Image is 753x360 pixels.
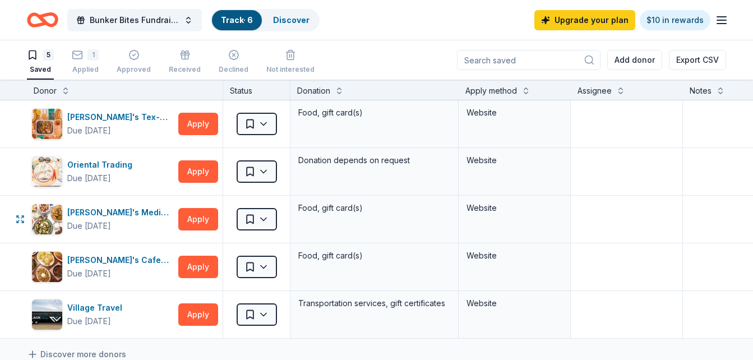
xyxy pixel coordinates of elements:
img: Image for Village Travel [32,299,62,330]
div: Apply method [465,84,517,98]
input: Search saved [457,50,600,70]
button: Declined [219,45,248,80]
button: Bunker Bites Fundraising event for the Coffee Bunker aka Honor Bunker [67,9,202,31]
div: Due [DATE] [67,267,111,280]
div: 5 [43,49,54,61]
button: Export CSV [669,50,726,70]
div: Due [DATE] [67,124,111,137]
button: Image for Taziki's Mediterranean Cafe[PERSON_NAME]'s Mediterranean CafeDue [DATE] [31,204,174,235]
button: Apply [178,303,218,326]
div: Donor [34,84,57,98]
div: [PERSON_NAME]'s Mediterranean Cafe [67,206,174,219]
a: Track· 6 [221,15,253,25]
div: Received [169,65,201,74]
span: Bunker Bites Fundraising event for the Coffee Bunker aka Honor Bunker [90,13,179,27]
div: Saved [27,65,54,74]
button: Image for Oriental TradingOriental TradingDue [DATE] [31,156,174,187]
button: Image for Village TravelVillage TravelDue [DATE] [31,299,174,330]
button: Not interested [266,45,315,80]
div: Due [DATE] [67,315,111,328]
button: Apply [178,160,218,183]
button: Received [169,45,201,80]
button: 5Saved [27,45,54,80]
div: Notes [690,84,712,98]
button: Apply [178,256,218,278]
div: Status [223,80,290,100]
div: Website [466,249,562,262]
a: Discover [273,15,309,25]
div: Oriental Trading [67,158,137,172]
a: $10 in rewards [640,10,710,30]
button: Add donor [607,50,662,70]
div: Declined [219,65,248,74]
button: 1Applied [72,45,99,80]
div: Transportation services, gift certificates [297,296,451,311]
div: Due [DATE] [67,219,111,233]
div: Donation [297,84,330,98]
div: 1 [87,49,99,61]
button: Image for Ted's Cafe Escondido[PERSON_NAME]'s Cafe EscondidoDue [DATE] [31,251,174,283]
div: Donation depends on request [297,153,451,168]
div: Food, gift card(s) [297,248,451,264]
button: Apply [178,208,218,230]
button: Image for Chuy's Tex-Mex[PERSON_NAME]'s Tex-MexDue [DATE] [31,108,174,140]
div: Website [466,297,562,310]
img: Image for Ted's Cafe Escondido [32,252,62,282]
a: Upgrade your plan [534,10,635,30]
div: Approved [117,65,151,74]
button: Approved [117,45,151,80]
div: Village Travel [67,301,127,315]
button: Apply [178,113,218,135]
a: Home [27,7,58,33]
div: Due [DATE] [67,172,111,185]
div: Website [466,106,562,119]
div: Assignee [578,84,612,98]
div: Not interested [266,65,315,74]
div: Applied [72,65,99,74]
div: Food, gift card(s) [297,105,451,121]
img: Image for Chuy's Tex-Mex [32,109,62,139]
div: Website [466,201,562,215]
div: Food, gift card(s) [297,200,451,216]
div: Website [466,154,562,167]
img: Image for Oriental Trading [32,156,62,187]
div: [PERSON_NAME]'s Cafe Escondido [67,253,174,267]
img: Image for Taziki's Mediterranean Cafe [32,204,62,234]
div: [PERSON_NAME]'s Tex-Mex [67,110,174,124]
button: Track· 6Discover [211,9,320,31]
